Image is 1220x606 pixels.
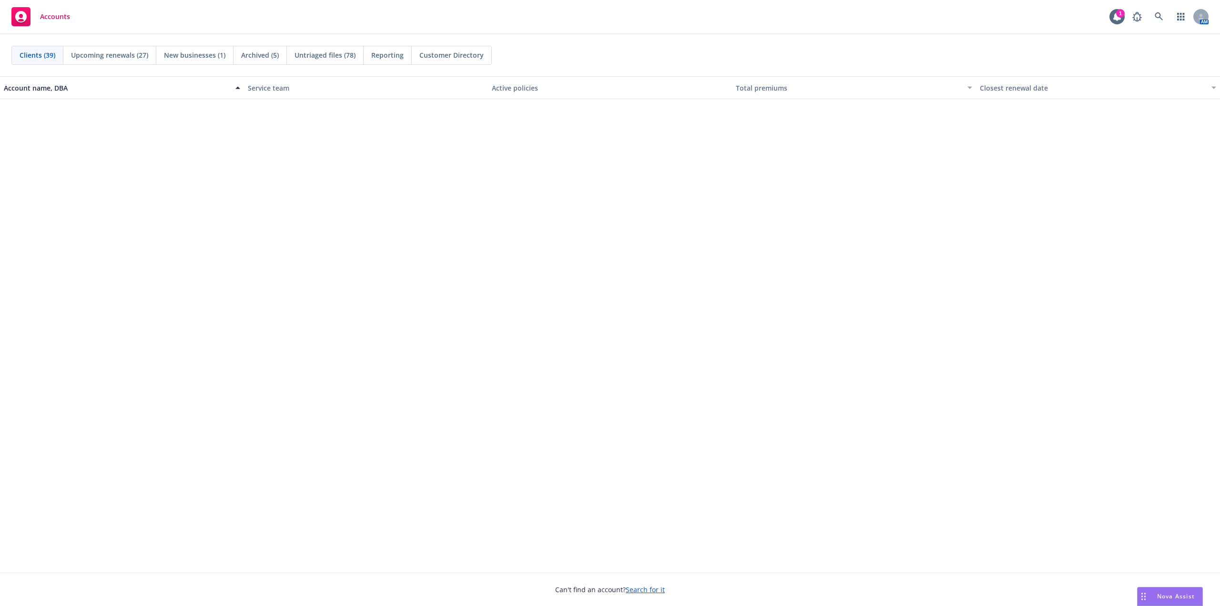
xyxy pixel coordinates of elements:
a: Accounts [8,3,74,30]
span: Nova Assist [1157,592,1195,600]
span: Archived (5) [241,50,279,60]
span: Upcoming renewals (27) [71,50,148,60]
span: Accounts [40,13,70,21]
a: Switch app [1171,7,1190,26]
span: Can't find an account? [555,585,665,595]
span: Clients (39) [20,50,55,60]
span: Reporting [371,50,404,60]
span: Untriaged files (78) [295,50,356,60]
button: Nova Assist [1137,587,1203,606]
span: Customer Directory [419,50,484,60]
div: Active policies [492,83,728,93]
button: Total premiums [732,76,976,99]
span: New businesses (1) [164,50,225,60]
button: Closest renewal date [976,76,1220,99]
div: Account name, DBA [4,83,230,93]
div: Service team [248,83,484,93]
div: Drag to move [1138,587,1149,606]
button: Active policies [488,76,732,99]
a: Report a Bug [1128,7,1147,26]
div: Total premiums [736,83,962,93]
button: Service team [244,76,488,99]
div: 1 [1116,9,1125,18]
a: Search for it [626,585,665,594]
a: Search [1149,7,1169,26]
div: Closest renewal date [980,83,1206,93]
